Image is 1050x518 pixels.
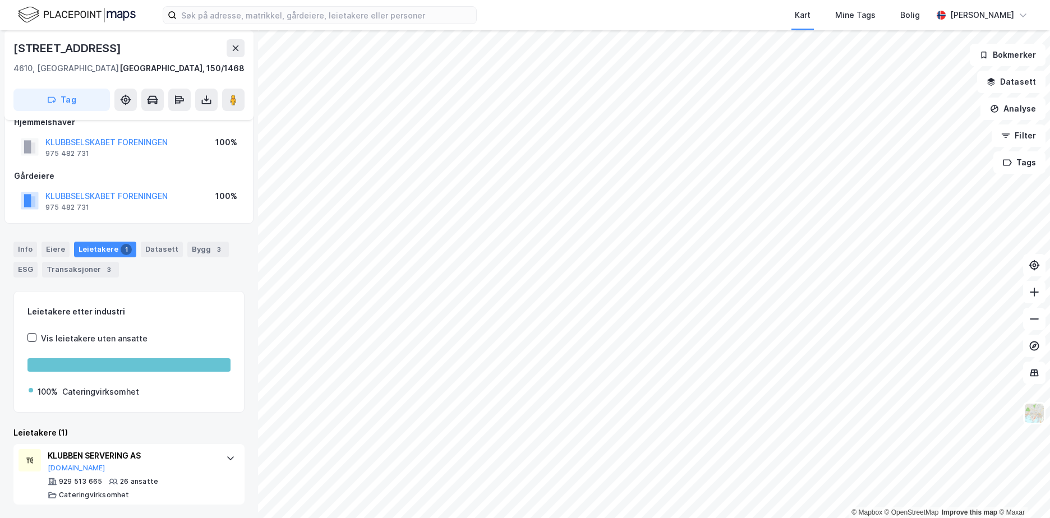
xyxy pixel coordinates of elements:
button: [DOMAIN_NAME] [48,464,105,473]
div: Kart [795,8,810,22]
div: Cateringvirksomhet [62,385,139,399]
div: 975 482 731 [45,149,89,158]
div: Leietakere etter industri [27,305,231,318]
div: Leietakere [74,242,136,257]
div: 4610, [GEOGRAPHIC_DATA] [13,62,119,75]
div: Bygg [187,242,229,257]
div: 929 513 665 [59,477,102,486]
div: Cateringvirksomhet [59,491,130,499]
div: Mine Tags [835,8,876,22]
div: Eiere [42,242,70,257]
div: [STREET_ADDRESS] [13,39,123,57]
div: 26 ansatte [120,477,158,486]
a: Improve this map [942,508,997,516]
div: 3 [213,244,224,255]
div: Gårdeiere [14,169,244,183]
div: [GEOGRAPHIC_DATA], 150/1468 [119,62,245,75]
div: KLUBBEN SERVERING AS [48,449,215,462]
button: Datasett [977,71,1046,93]
a: Mapbox [851,508,882,516]
div: Bolig [900,8,920,22]
button: Bokmerker [970,44,1046,66]
a: OpenStreetMap [885,508,939,516]
div: 100% [38,385,58,399]
div: Transaksjoner [42,262,119,277]
div: ESG [13,262,38,277]
button: Filter [992,124,1046,147]
button: Analyse [980,98,1046,120]
img: logo.f888ab2527a4732fd821a326f86c7f29.svg [18,5,136,25]
div: Kontrollprogram for chat [994,464,1050,518]
iframe: Chat Widget [994,464,1050,518]
div: Leietakere (1) [13,426,245,440]
img: Z [1024,403,1045,424]
div: Datasett [141,242,183,257]
div: [PERSON_NAME] [950,8,1014,22]
div: Hjemmelshaver [14,115,244,129]
div: 3 [103,264,114,275]
input: Søk på adresse, matrikkel, gårdeiere, leietakere eller personer [177,7,476,24]
button: Tag [13,89,110,111]
div: Vis leietakere uten ansatte [41,332,148,345]
div: Info [13,242,37,257]
div: 975 482 731 [45,203,89,212]
div: 100% [215,136,237,149]
div: 1 [121,244,132,255]
div: 100% [215,189,237,203]
button: Tags [993,151,1046,174]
